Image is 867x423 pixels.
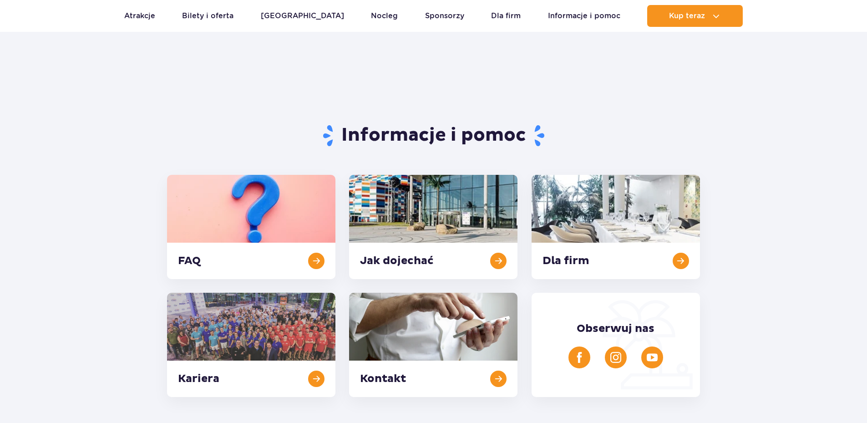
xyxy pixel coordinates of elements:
[182,5,233,27] a: Bilety i oferta
[491,5,521,27] a: Dla firm
[371,5,398,27] a: Nocleg
[124,5,155,27] a: Atrakcje
[261,5,344,27] a: [GEOGRAPHIC_DATA]
[548,5,620,27] a: Informacje i pomoc
[610,352,621,363] img: Instagram
[574,352,585,363] img: Facebook
[669,12,705,20] span: Kup teraz
[647,5,743,27] button: Kup teraz
[425,5,464,27] a: Sponsorzy
[167,124,700,148] h1: Informacje i pomoc
[647,352,658,363] img: YouTube
[577,322,654,336] span: Obserwuj nas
